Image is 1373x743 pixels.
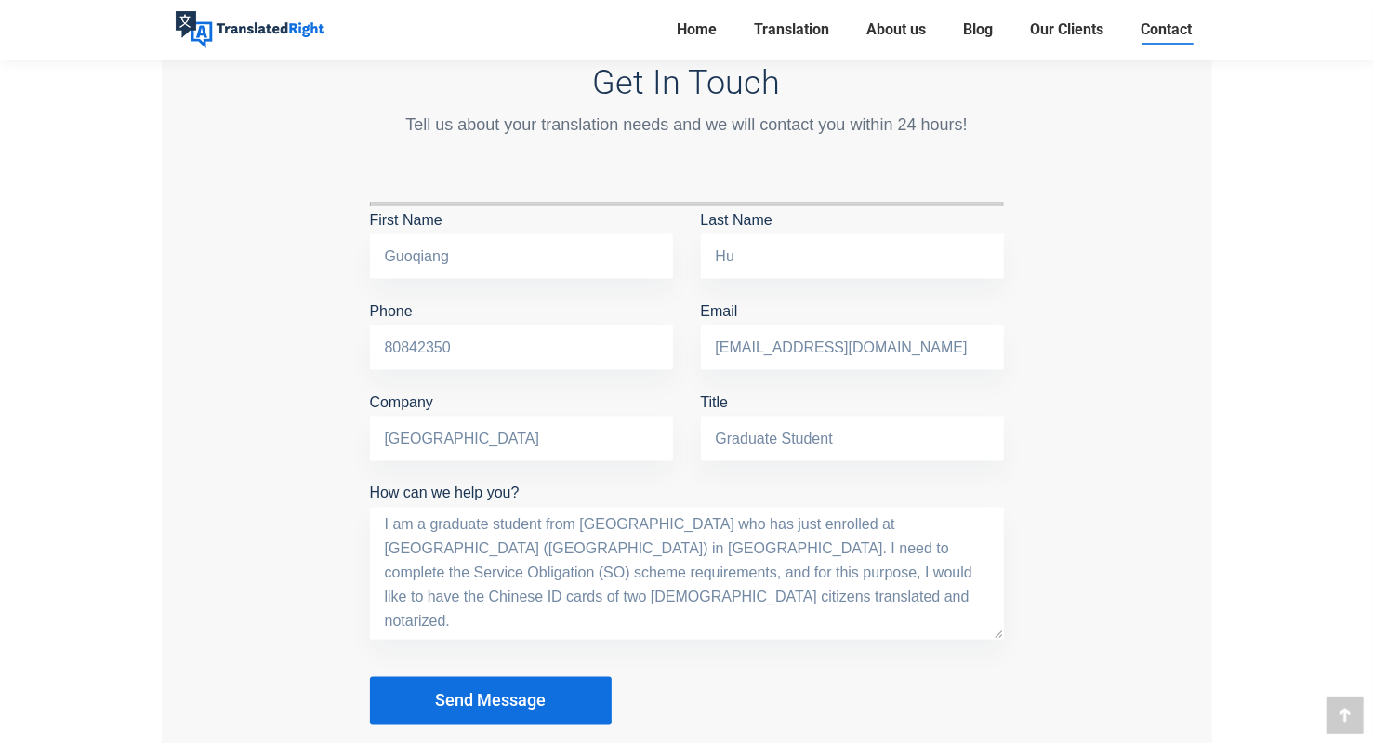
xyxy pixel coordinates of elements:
img: Translated Right [176,11,324,48]
label: Phone [370,303,673,355]
input: Company [370,417,673,461]
form: Contact form [370,203,1004,725]
a: About us [862,17,932,43]
input: Title [701,417,1004,461]
span: Our Clients [1031,20,1104,39]
span: About us [867,20,927,39]
span: Send Message [435,692,546,710]
input: Last Name [701,234,1004,279]
input: Phone [370,325,673,370]
a: Translation [749,17,836,43]
span: Translation [755,20,830,39]
label: First Name [370,212,673,264]
input: Email [701,325,1004,370]
label: Company [370,394,673,446]
a: Contact [1136,17,1198,43]
label: Last Name [701,212,1004,264]
textarea: How can we help you? [370,508,1004,640]
a: Home [672,17,723,43]
label: How can we help you? [370,485,1004,529]
span: Contact [1142,20,1193,39]
a: Our Clients [1025,17,1110,43]
h3: Get In Touch [370,63,1004,102]
span: Home [678,20,718,39]
label: Email [701,303,1004,355]
a: Blog [958,17,999,43]
span: Blog [964,20,994,39]
label: Title [701,394,1004,446]
input: First Name [370,234,673,279]
button: Send Message [370,677,612,725]
div: Tell us about your translation needs and we will contact you within 24 hours! [370,112,1004,138]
